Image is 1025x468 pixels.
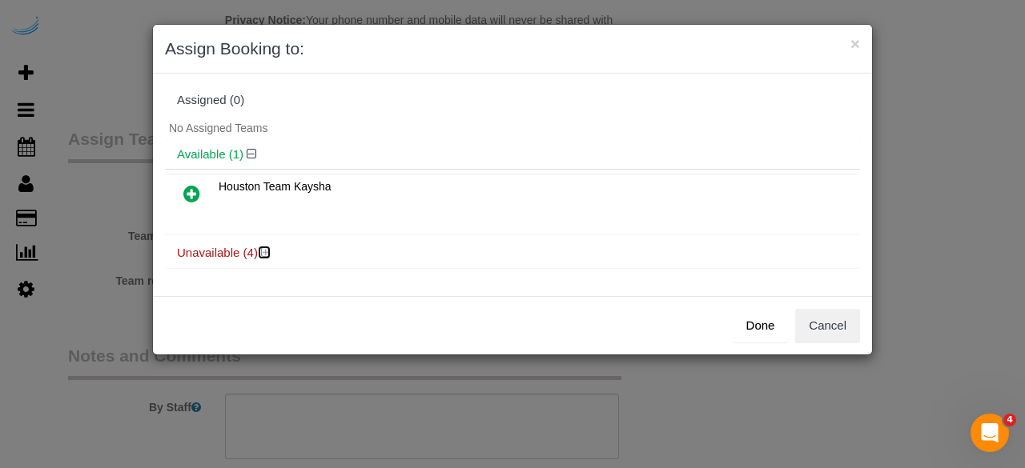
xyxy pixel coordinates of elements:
span: No Assigned Teams [169,122,267,134]
span: Houston Team Kaysha [219,180,332,193]
div: Assigned (0) [177,94,848,107]
button: Done [733,309,789,342]
span: 4 [1003,414,1016,426]
h4: Available (1) [177,148,848,162]
h4: Unavailable (4) [177,246,848,260]
button: Cancel [795,309,860,342]
iframe: Intercom live chat [971,414,1009,452]
button: × [850,35,860,52]
h3: Assign Booking to: [165,37,860,61]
